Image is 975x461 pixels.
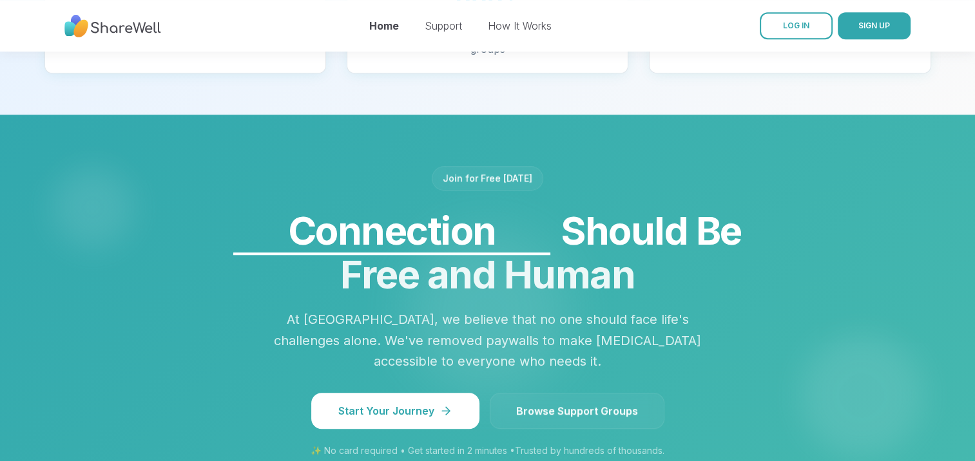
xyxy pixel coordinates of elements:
[425,19,462,32] a: Support
[369,19,399,32] a: Home
[271,309,704,372] p: At [GEOGRAPHIC_DATA], we believe that no one should face life's challenges alone. We've removed p...
[783,21,809,30] span: LOG IN
[490,393,664,429] a: Browse Support Groups
[432,166,543,191] div: Join for Free [DATE]
[488,19,552,32] a: How It Works
[311,393,479,429] button: Start Your Journey
[858,21,890,30] span: SIGN UP
[233,206,550,255] div: Connection
[64,8,161,44] img: ShareWell Nav Logo
[158,206,818,255] span: Should Be
[838,12,911,39] button: SIGN UP
[338,403,452,419] span: Start Your Journey
[760,12,833,39] a: LOG IN
[158,444,818,457] p: ✨ No card required • Get started in 2 minutes • Trusted by hundreds of thousands.
[340,251,635,297] span: Free and Human
[516,403,638,419] span: Browse Support Groups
